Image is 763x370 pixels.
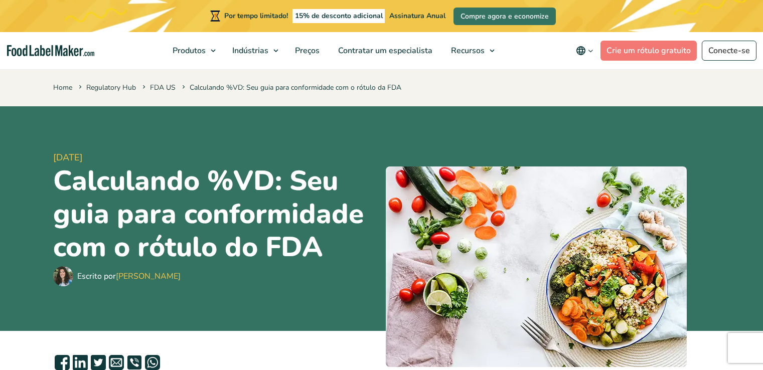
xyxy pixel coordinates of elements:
font: Por tempo limitado! [224,11,288,21]
a: Home [53,83,72,92]
a: FDA US [150,83,176,92]
a: Recursos [442,32,500,69]
a: Produtos [164,32,221,69]
font: Preços [295,45,320,56]
font: Escrito por [77,271,116,282]
font: 15% de desconto adicional [295,11,383,21]
font: Calculando %VD: Seu guia para conformidade com o rótulo do FDA [53,162,364,266]
img: Maria Abi Hanna - Etiquetadora de Alimentos [53,266,73,286]
font: Produtos [173,45,206,56]
font: Recursos [451,45,485,56]
a: Regulatory Hub [86,83,136,92]
font: Crie um rótulo gratuito [606,45,691,56]
a: Crie um rótulo gratuito [600,41,697,61]
font: Conecte-se [708,45,750,56]
font: Assinatura Anual [389,11,445,21]
a: Conecte-se [702,41,756,61]
font: Indústrias [232,45,268,56]
a: Contratar um especialista [329,32,439,69]
font: Contratar um especialista [338,45,432,56]
a: Preços [286,32,327,69]
font: [DATE] [53,151,83,163]
font: Calculando %VD: Seu guia para conformidade com o rótulo da FDA [190,83,401,92]
a: Indústrias [223,32,283,69]
a: Compre agora e economize [453,8,556,25]
font: Compre agora e economize [461,12,549,21]
a: [PERSON_NAME] [116,271,181,282]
